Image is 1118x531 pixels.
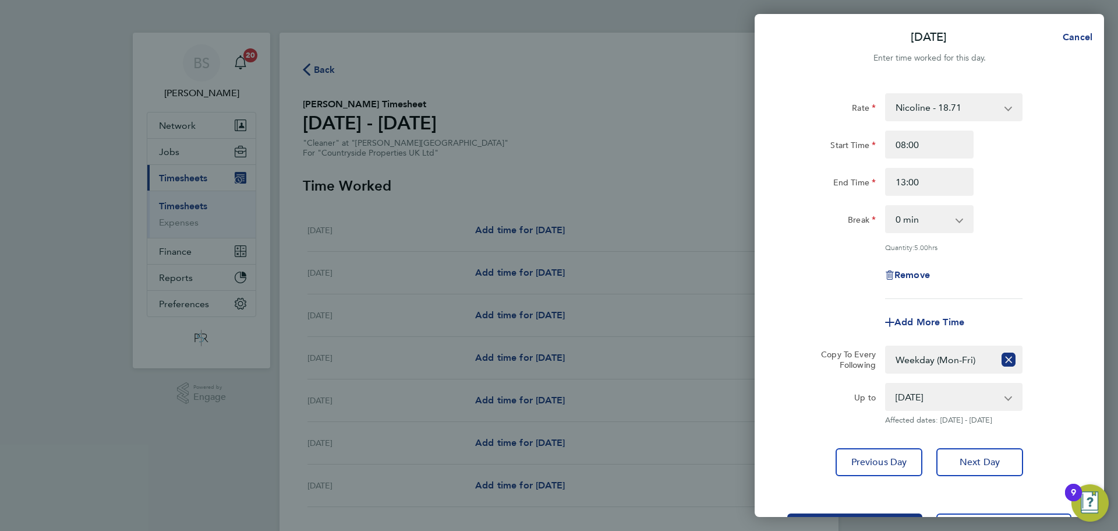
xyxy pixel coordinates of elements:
[852,103,876,117] label: Rate
[1044,26,1104,49] button: Cancel
[936,448,1023,476] button: Next Day
[1071,484,1109,522] button: Open Resource Center, 9 new notifications
[885,318,964,327] button: Add More Time
[885,270,930,280] button: Remove
[885,131,974,159] input: E.g. 08:00
[885,168,974,196] input: E.g. 18:00
[894,269,930,280] span: Remove
[833,177,876,191] label: End Time
[894,317,964,328] span: Add More Time
[914,242,928,252] span: 5.00
[755,51,1104,65] div: Enter time worked for this day.
[854,392,876,406] label: Up to
[911,29,947,45] p: [DATE]
[960,456,1000,468] span: Next Day
[830,140,876,154] label: Start Time
[812,349,876,370] label: Copy To Every Following
[851,456,907,468] span: Previous Day
[1071,493,1076,508] div: 9
[836,448,922,476] button: Previous Day
[848,214,876,228] label: Break
[885,416,1023,425] span: Affected dates: [DATE] - [DATE]
[1059,31,1092,43] span: Cancel
[885,242,1023,252] div: Quantity: hrs
[1002,347,1016,372] button: Reset selection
